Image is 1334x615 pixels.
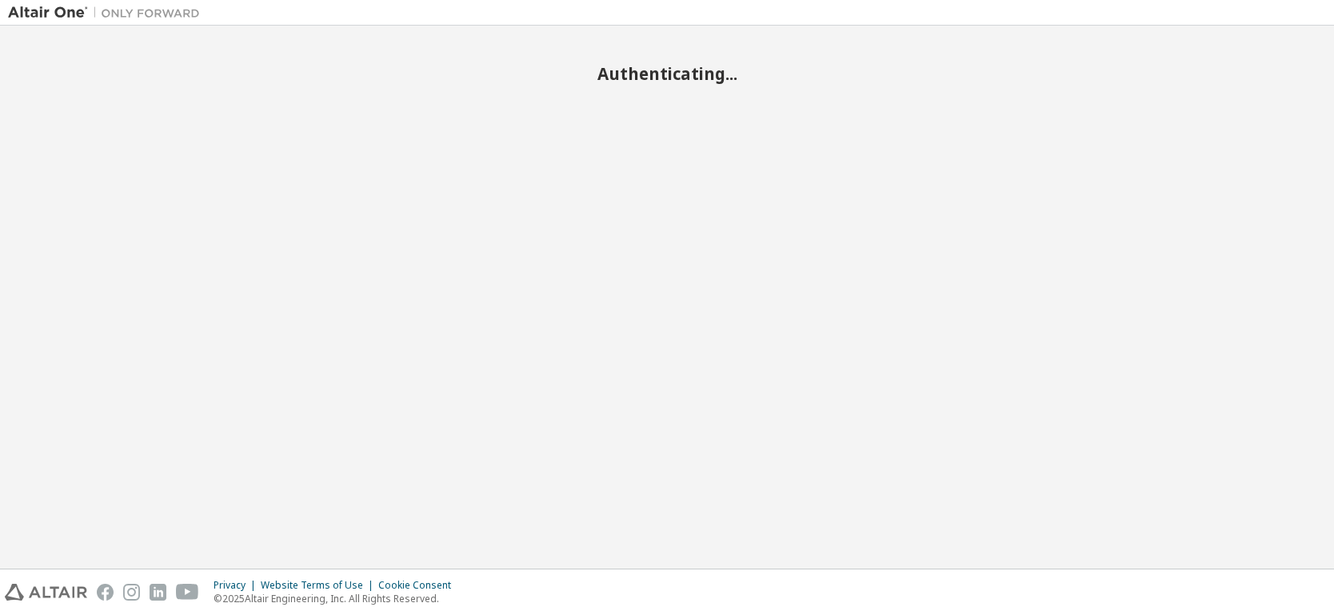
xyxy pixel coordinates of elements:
[5,584,87,601] img: altair_logo.svg
[97,584,114,601] img: facebook.svg
[8,5,208,21] img: Altair One
[214,579,261,592] div: Privacy
[214,592,461,605] p: © 2025 Altair Engineering, Inc. All Rights Reserved.
[123,584,140,601] img: instagram.svg
[8,63,1326,84] h2: Authenticating...
[176,584,199,601] img: youtube.svg
[378,579,461,592] div: Cookie Consent
[150,584,166,601] img: linkedin.svg
[261,579,378,592] div: Website Terms of Use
